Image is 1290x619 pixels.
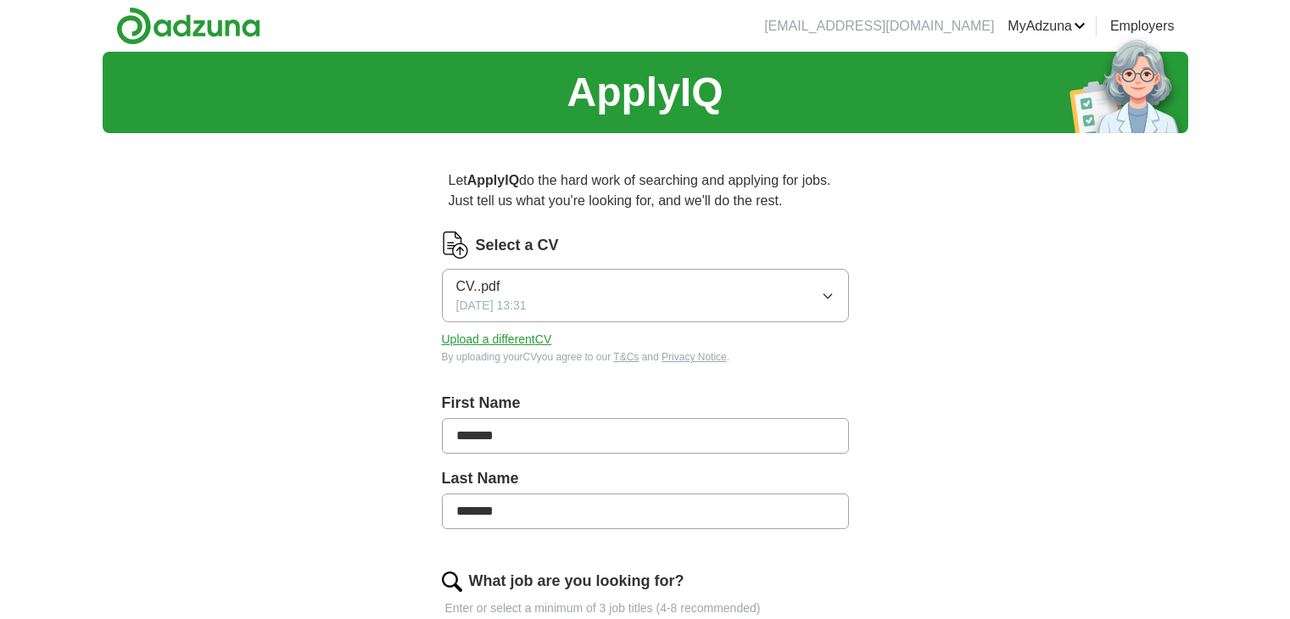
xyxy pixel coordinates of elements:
label: Select a CV [476,234,559,257]
p: Let do the hard work of searching and applying for jobs. Just tell us what you're looking for, an... [442,164,849,218]
a: Employers [1110,16,1175,36]
label: First Name [442,392,849,415]
span: CV..pdf [456,276,500,297]
h1: ApplyIQ [567,62,723,123]
p: Enter or select a minimum of 3 job titles (4-8 recommended) [442,599,849,617]
strong: ApplyIQ [467,173,519,187]
a: Privacy Notice [662,351,727,363]
img: CV Icon [442,231,469,259]
a: MyAdzuna [1008,16,1086,36]
div: By uploading your CV you agree to our and . [442,349,849,365]
button: CV..pdf[DATE] 13:31 [442,269,849,322]
img: search.png [442,572,462,592]
a: T&Cs [613,351,639,363]
img: Adzuna logo [116,7,260,45]
button: Upload a differentCV [442,331,552,349]
li: [EMAIL_ADDRESS][DOMAIN_NAME] [764,16,994,36]
span: [DATE] 13:31 [456,297,527,315]
label: Last Name [442,467,849,490]
label: What job are you looking for? [469,570,684,593]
